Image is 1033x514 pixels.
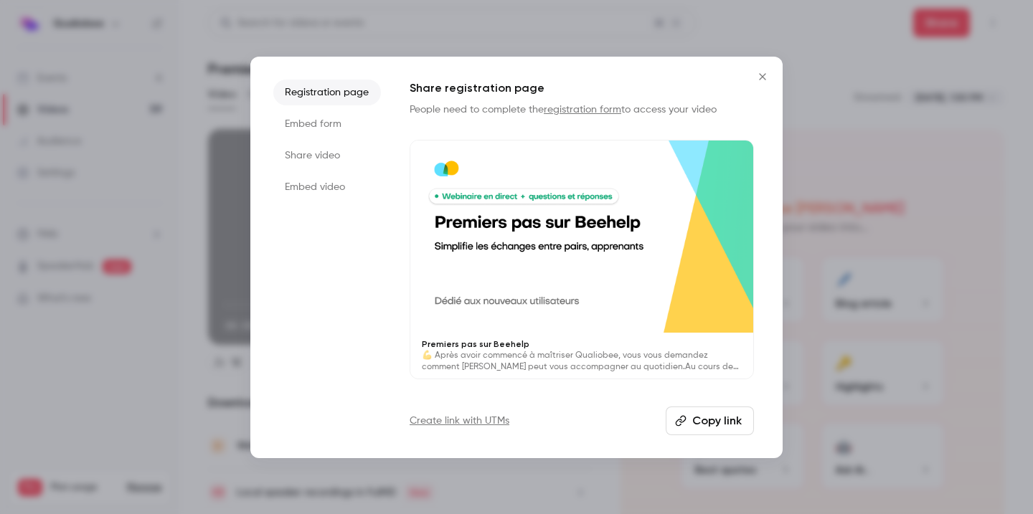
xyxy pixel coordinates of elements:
li: Embed form [273,111,381,137]
li: Registration page [273,80,381,105]
a: registration form [544,105,621,115]
h1: Share registration page [410,80,754,97]
a: Premiers pas sur Beehelp💪 Après avoir commencé à maîtriser Qualiobee, vous vous demandez comment ... [410,140,754,380]
p: People need to complete the to access your video [410,103,754,117]
p: Premiers pas sur Beehelp [422,338,742,350]
button: Copy link [666,406,754,435]
a: Create link with UTMs [410,414,509,428]
li: Share video [273,143,381,168]
li: Embed video [273,174,381,200]
button: Close [748,62,777,91]
p: 💪 Après avoir commencé à maîtriser Qualiobee, vous vous demandez comment [PERSON_NAME] peut vous ... [422,350,742,373]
